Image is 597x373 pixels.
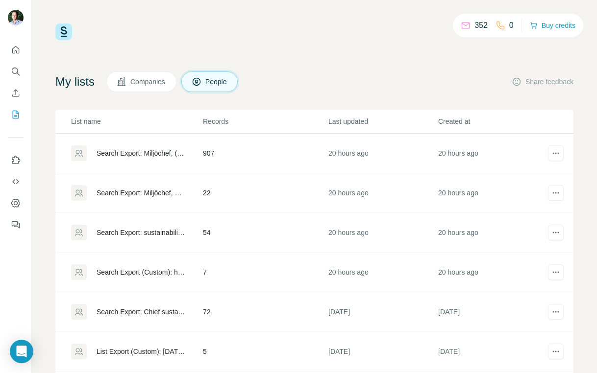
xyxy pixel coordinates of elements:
button: actions [548,225,564,240]
button: Dashboard [8,194,24,212]
button: actions [548,304,564,320]
td: 907 [202,134,328,173]
button: actions [548,344,564,359]
button: actions [548,264,564,280]
td: 20 hours ago [438,173,547,213]
h4: My lists [55,74,95,90]
div: Search Export: Miljöchef, Milj%C3%B6chef, MIlj%C3%B6ansvarig, H%C3%A5llbarhetschef, H%C3%A5llbarh... [97,188,186,198]
td: 20 hours ago [438,134,547,173]
button: actions [548,145,564,161]
button: Use Surfe on LinkedIn [8,151,24,169]
td: 20 hours ago [438,253,547,292]
div: Search Export: Miljöchef, ("hållbarhet" OR "hållbarhetschef" OR "hållbarhetsansvarig" OR "hållbar... [97,148,186,158]
p: Created at [438,117,547,126]
td: 20 hours ago [438,213,547,253]
td: [DATE] [328,332,438,372]
td: 22 [202,173,328,213]
span: Companies [130,77,166,87]
div: Search Export (Custom): h%25C3%25A5llbarhetsansvarig - [DATE] 10:20 [97,267,186,277]
td: 5 [202,332,328,372]
td: 20 hours ago [328,253,438,292]
button: Share feedback [512,77,573,87]
button: Use Surfe API [8,173,24,190]
p: Records [203,117,327,126]
td: 20 hours ago [328,173,438,213]
p: List name [71,117,202,126]
td: 20 hours ago [328,134,438,173]
button: Buy credits [530,19,575,32]
p: Last updated [328,117,437,126]
button: Enrich CSV [8,84,24,102]
button: Search [8,63,24,80]
img: Surfe Logo [55,23,72,40]
td: [DATE] [438,292,547,332]
div: Search Export: sustainability manager, Chief Sustainability Officer, [GEOGRAPHIC_DATA], 1st degre... [97,228,186,237]
div: List Export (Custom): [DATE] 14:49 [97,347,186,356]
button: My lists [8,106,24,123]
span: People [205,77,228,87]
img: Avatar [8,10,24,25]
td: [DATE] [438,332,547,372]
button: actions [548,185,564,201]
button: Feedback [8,216,24,233]
p: 0 [509,20,514,31]
button: Quick start [8,41,24,59]
td: 20 hours ago [328,213,438,253]
td: 54 [202,213,328,253]
td: 72 [202,292,328,332]
td: [DATE] [328,292,438,332]
p: 352 [474,20,488,31]
div: Open Intercom Messenger [10,340,33,363]
td: 7 [202,253,328,292]
div: Search Export: Chief sustainability officer, Chief Sustainability Officer, [GEOGRAPHIC_DATA], 1st... [97,307,186,317]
